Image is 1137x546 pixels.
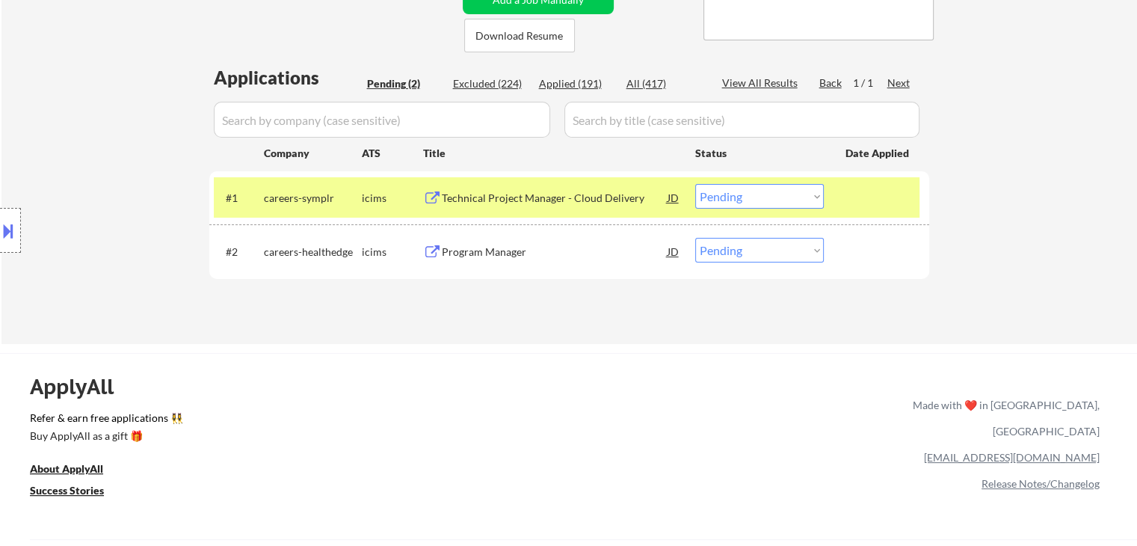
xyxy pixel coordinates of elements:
div: Excluded (224) [453,76,528,91]
a: Release Notes/Changelog [982,477,1100,490]
div: Made with ❤️ in [GEOGRAPHIC_DATA], [GEOGRAPHIC_DATA] [907,392,1100,444]
div: careers-healthedge [264,245,362,260]
a: About ApplyAll [30,461,124,480]
u: Success Stories [30,484,104,497]
a: [EMAIL_ADDRESS][DOMAIN_NAME] [924,451,1100,464]
div: JD [666,238,681,265]
div: Company [264,146,362,161]
button: Download Resume [464,19,575,52]
div: Technical Project Manager - Cloud Delivery [442,191,668,206]
a: Buy ApplyAll as a gift 🎁 [30,429,179,447]
div: Date Applied [845,146,911,161]
div: careers-symplr [264,191,362,206]
div: Back [819,76,843,91]
div: Status [695,139,824,166]
div: icims [362,245,423,260]
div: Program Manager [442,245,668,260]
div: JD [666,184,681,211]
div: Applied (191) [539,76,614,91]
div: Next [887,76,911,91]
div: Applications [214,69,362,87]
div: 1 / 1 [853,76,887,91]
div: Pending (2) [367,76,442,91]
input: Search by company (case sensitive) [214,102,550,138]
u: About ApplyAll [30,462,103,475]
a: Success Stories [30,483,124,502]
div: All (417) [626,76,701,91]
a: Refer & earn free applications 👯‍♀️ [30,413,600,429]
div: ATS [362,146,423,161]
div: Buy ApplyAll as a gift 🎁 [30,431,179,441]
div: ApplyAll [30,374,131,399]
input: Search by title (case sensitive) [564,102,919,138]
div: View All Results [722,76,802,91]
div: icims [362,191,423,206]
div: Title [423,146,681,161]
